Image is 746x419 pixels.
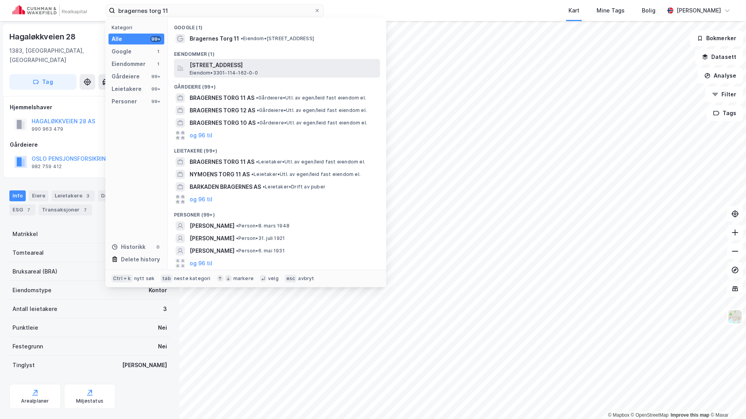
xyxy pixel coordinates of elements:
span: • [236,248,238,254]
div: Personer (99+) [168,206,386,220]
div: Gårdeiere [112,72,140,81]
span: [PERSON_NAME] [190,234,234,243]
div: Hagaløkkveien 28 [9,30,77,43]
span: • [241,36,243,41]
div: Leietakere [52,190,95,201]
div: 7 [81,206,89,214]
span: BARKADEN BRAGERNES AS [190,182,261,192]
span: Leietaker • Utl. av egen/leid fast eiendom el. [251,171,361,178]
span: • [251,171,254,177]
div: Gårdeiere [10,140,170,149]
div: Bolig [642,6,655,15]
div: 99+ [150,86,161,92]
div: Bruksareal (BRA) [12,267,57,276]
div: [PERSON_NAME] [122,360,167,370]
span: NYMOENS TORG 11 AS [190,170,250,179]
div: Delete history [121,255,160,264]
div: Kontor [149,286,167,295]
div: Eiendommer [112,59,146,69]
div: Info [9,190,26,201]
span: [STREET_ADDRESS] [190,60,377,70]
iframe: Chat Widget [707,382,746,419]
div: Alle [112,34,122,44]
span: Person • 6. mai 1931 [236,248,285,254]
div: avbryt [298,275,314,282]
a: Improve this map [671,412,709,418]
div: neste kategori [174,275,211,282]
div: Eiendomstype [12,286,52,295]
span: • [263,184,265,190]
div: 1383, [GEOGRAPHIC_DATA], [GEOGRAPHIC_DATA] [9,46,139,65]
span: BRAGERNES TORG 10 AS [190,118,256,128]
div: Datasett [98,190,137,201]
div: velg [268,275,279,282]
div: Personer [112,97,137,106]
button: Filter [705,87,743,102]
span: • [257,120,259,126]
div: Kategori [112,25,164,30]
div: Miljøstatus [76,398,103,404]
span: Eiendom • [STREET_ADDRESS] [241,36,314,42]
div: Ctrl + k [112,275,133,282]
span: Leietaker • Utl. av egen/leid fast eiendom el. [256,159,365,165]
button: Datasett [695,49,743,65]
div: esc [285,275,297,282]
span: BRAGERNES TORG 11 AS [190,93,254,103]
div: Leietakere [112,84,142,94]
div: 1 [155,48,161,55]
div: Tomteareal [12,248,44,257]
div: markere [233,275,254,282]
div: 99+ [150,98,161,105]
span: Eiendom • 3301-114-162-0-0 [190,70,258,76]
div: Hjemmelshaver [10,103,170,112]
button: Analyse [698,68,743,83]
div: Mine Tags [597,6,625,15]
div: Festegrunn [12,342,43,351]
div: Nei [158,342,167,351]
div: 3 [84,192,92,200]
span: • [236,235,238,241]
div: Leietakere (99+) [168,142,386,156]
div: 1 [155,61,161,67]
div: 3 [163,304,167,314]
div: [PERSON_NAME] [677,6,721,15]
span: Person • 8. mars 1948 [236,223,290,229]
span: • [256,159,258,165]
div: 990 963 479 [32,126,63,132]
div: 982 759 412 [32,163,62,170]
div: Arealplaner [21,398,49,404]
span: Leietaker • Drift av puber [263,184,325,190]
span: [PERSON_NAME] [190,221,234,231]
div: Transaksjoner [39,204,92,215]
div: Google (1) [168,18,386,32]
div: Tinglyst [12,360,35,370]
div: Eiendommer (1) [168,45,386,59]
span: BRAGERNES TORG 12 AS [190,106,255,115]
span: Gårdeiere • Utl. av egen/leid fast eiendom el. [257,120,367,126]
div: Google [112,47,131,56]
div: Historikk [112,242,146,252]
span: Gårdeiere • Utl. av egen/leid fast eiendom el. [257,107,367,114]
div: 99+ [150,36,161,42]
button: Bokmerker [690,30,743,46]
div: Antall leietakere [12,304,57,314]
div: Nei [158,323,167,332]
span: [PERSON_NAME] [190,246,234,256]
input: Søk på adresse, matrikkel, gårdeiere, leietakere eller personer [115,5,314,16]
div: Gårdeiere (99+) [168,78,386,92]
div: 7 [25,206,32,214]
button: Tag [9,74,76,90]
button: og 96 til [190,195,212,204]
a: OpenStreetMap [631,412,669,418]
img: cushman-wakefield-realkapital-logo.202ea83816669bd177139c58696a8fa1.svg [12,5,87,16]
span: • [236,223,238,229]
div: 99+ [150,73,161,80]
span: BRAGERNES TORG 11 AS [190,157,254,167]
button: Tags [707,105,743,121]
div: Kart [568,6,579,15]
button: og 96 til [190,259,212,268]
img: Z [728,309,742,324]
a: Mapbox [608,412,629,418]
div: Punktleie [12,323,38,332]
span: Bragernes Torg 11 [190,34,239,43]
